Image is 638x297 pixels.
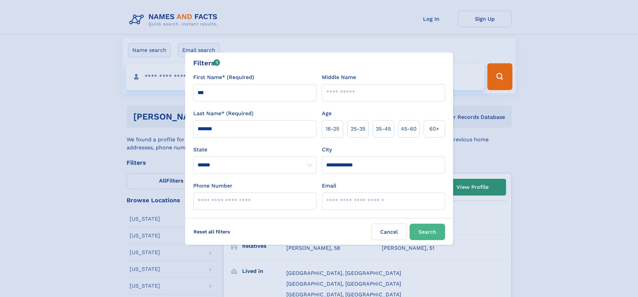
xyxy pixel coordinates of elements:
label: Cancel [371,224,407,240]
label: State [193,146,316,154]
label: Phone Number [193,182,232,190]
label: Email [322,182,336,190]
span: 25‑35 [351,125,365,133]
button: Search [410,224,445,240]
span: 45‑60 [401,125,417,133]
span: 60+ [429,125,439,133]
label: Last Name* (Required) [193,109,254,118]
label: City [322,146,332,154]
div: Filters [193,58,220,68]
label: First Name* (Required) [193,73,254,81]
label: Middle Name [322,73,356,81]
span: 18‑25 [326,125,339,133]
label: Age [322,109,332,118]
span: 35‑45 [376,125,391,133]
label: Reset all filters [189,224,234,240]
